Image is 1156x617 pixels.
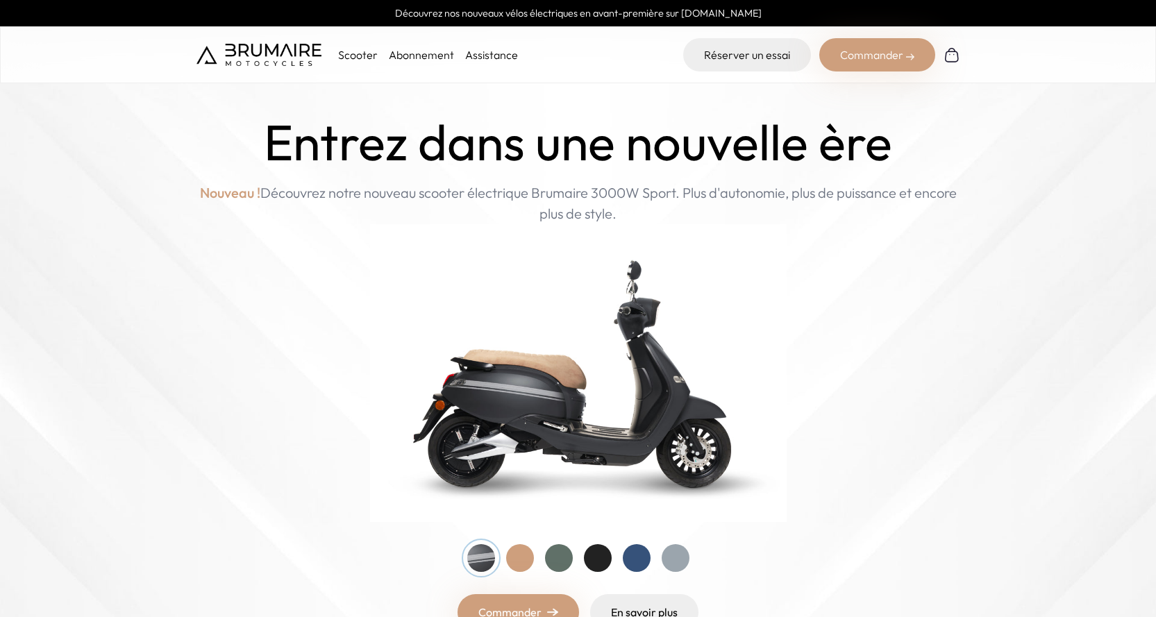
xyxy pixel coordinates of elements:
img: Brumaire Motocycles [196,44,321,66]
h1: Entrez dans une nouvelle ère [264,114,892,171]
div: Commander [819,38,935,71]
img: right-arrow-2.png [906,53,914,61]
a: Abonnement [389,48,454,62]
p: Scooter [338,47,378,63]
img: right-arrow.png [547,608,558,616]
a: Assistance [465,48,518,62]
p: Découvrez notre nouveau scooter électrique Brumaire 3000W Sport. Plus d'autonomie, plus de puissa... [196,183,960,224]
span: Nouveau ! [200,183,260,203]
a: Réserver un essai [683,38,811,71]
img: Panier [944,47,960,63]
